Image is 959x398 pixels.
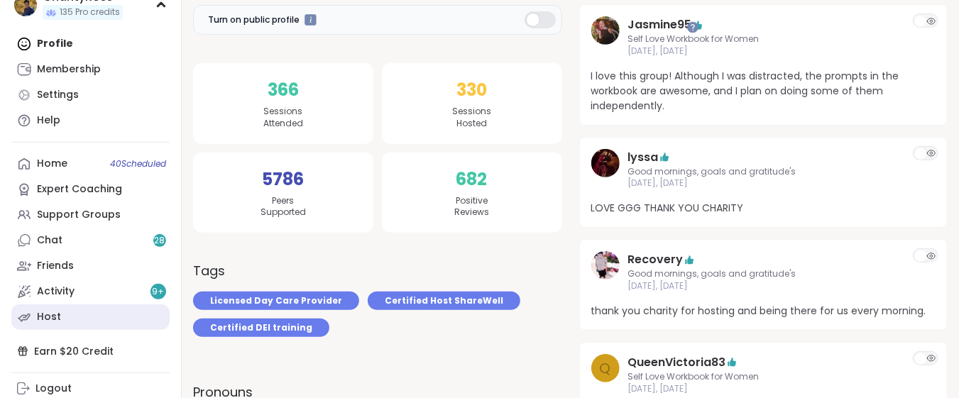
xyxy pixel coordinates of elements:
h3: Tags [193,261,225,280]
img: Recovery [591,251,620,280]
div: Help [37,114,60,128]
span: Sessions Hosted [452,106,491,130]
iframe: Spotlight [687,21,698,33]
div: Support Groups [37,208,121,222]
div: Earn $20 Credit [11,338,170,364]
a: Help [11,108,170,133]
span: 9 + [153,286,165,298]
a: Q [591,354,620,395]
span: LOVE GGG THANK YOU CHARITY [591,201,936,216]
div: Settings [37,88,79,102]
a: Activity9+ [11,279,170,304]
span: 40 Scheduled [110,158,166,170]
span: [DATE], [DATE] [628,383,899,395]
span: thank you charity for hosting and being there for us every morning. [591,304,936,319]
span: Sessions Attended [263,106,303,130]
span: Q [600,358,611,379]
span: Certified Host ShareWell [385,294,503,307]
a: Jasmine95 [628,16,692,33]
a: Recovery [628,251,684,268]
a: Settings [11,82,170,108]
div: Home [37,157,67,171]
div: Expert Coaching [37,182,122,197]
img: Jasmine95 [591,16,620,45]
span: Peers Supported [261,195,306,219]
a: lyssa [628,149,659,166]
div: Membership [37,62,101,77]
a: Host [11,304,170,330]
span: Positive Reviews [454,195,489,219]
a: Chat28 [11,228,170,253]
span: 682 [456,167,488,192]
div: Logout [35,382,72,396]
span: 330 [456,77,487,103]
a: Membership [11,57,170,82]
a: Friends [11,253,170,279]
iframe: Spotlight [305,14,317,26]
span: I love this group! Although I was distracted, the prompts in the workbook are awesome, and I plan... [591,69,936,114]
div: Host [37,310,61,324]
a: Expert Coaching [11,177,170,202]
span: [DATE], [DATE] [628,280,899,292]
span: [DATE], [DATE] [628,177,899,189]
a: Jasmine95 [591,16,620,57]
a: Recovery [591,251,620,292]
span: Good mornings, goals and gratitude's [628,268,899,280]
span: Turn on public profile [208,13,300,26]
a: lyssa [591,149,620,190]
span: 366 [268,77,299,103]
a: QueenVictoria83 [628,354,726,371]
div: Friends [37,259,74,273]
img: lyssa [591,149,620,177]
div: Chat [37,233,62,248]
div: Activity [37,284,75,299]
a: Home40Scheduled [11,151,170,177]
span: Good mornings, goals and gratitude's [628,166,899,178]
span: 5786 [262,167,304,192]
span: Self Love Workbook for Women [628,371,899,383]
span: 28 [155,235,165,247]
span: [DATE], [DATE] [628,45,899,57]
span: Licensed Day Care Provider [210,294,342,307]
span: 135 Pro credits [60,6,120,18]
span: Certified DEI training [210,321,312,334]
span: Self Love Workbook for Women [628,33,899,45]
a: Support Groups [11,202,170,228]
